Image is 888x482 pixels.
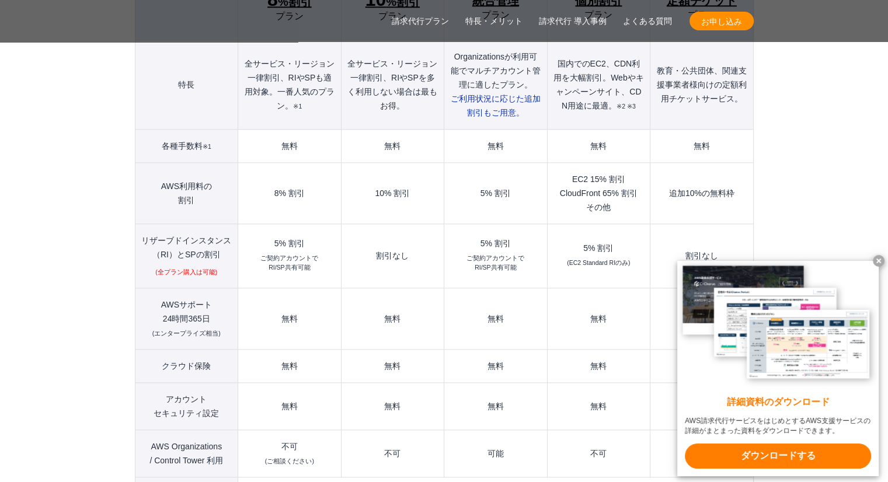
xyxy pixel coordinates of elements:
td: 無料 [650,382,753,429]
small: (エンタープライズ相当) [152,330,221,337]
div: 5% 割引 [244,239,335,247]
td: 無料 [341,130,444,163]
td: 無料 [547,349,650,382]
small: ※2 ※3 [617,103,636,110]
th: 国内でのEC2、CDN利用を大幅割引。Webやキャンペーンサイト、CDN用途に最適。 [547,40,650,130]
a: よくある質問 [623,15,672,27]
small: ※1 [203,143,211,150]
td: 10% 割引 [341,163,444,224]
span: お申し込み [689,15,754,27]
th: AWS利用料の 割引 [135,163,238,224]
td: 無料 [547,288,650,349]
td: 無料 [341,288,444,349]
td: 無料 [444,382,547,429]
td: 無料 [341,382,444,429]
td: 無料 [650,288,753,349]
a: 請求代行 導入事例 [539,15,607,27]
th: Organizationsが利用可能でマルチアカウント管理に適したプラン。 [444,40,547,130]
span: プラン [276,11,304,22]
small: ご契約アカウントで RI/SP共有可能 [260,254,318,273]
th: 教育・公共団体、関連支援事業者様向けの定額利用チケットサービス。 [650,40,753,130]
td: 5% 割引 [444,163,547,224]
th: AWS Organizations / Control Tower 利用 [135,429,238,477]
td: 無料 [650,130,753,163]
small: ※1 [293,103,302,110]
td: 無料 [547,130,650,163]
td: 無料 [341,349,444,382]
small: ご契約アカウントで RI/SP共有可能 [466,254,524,273]
td: 無料 [238,288,341,349]
x-t: AWS請求代行サービスをはじめとするAWS支援サービスの詳細がまとまった資料をダウンロードできます。 [685,416,871,436]
td: 無料 [444,130,547,163]
a: お申し込み [689,12,754,30]
span: ご利用状況に応じた [451,94,541,117]
td: 無料 [444,288,547,349]
th: クラウド保険 [135,349,238,382]
small: (ご相談ください) [265,457,314,464]
span: プラン [688,10,716,20]
th: 全サービス・リージョン一律割引、RIやSPを多く利用しない場合は最もお得。 [341,40,444,130]
span: プラン [584,10,612,20]
small: (全プラン購入は可能) [155,268,217,277]
th: 各種手数料 [135,130,238,163]
span: プラン [482,10,510,20]
x-t: ダウンロードする [685,443,871,469]
td: 割引なし [650,224,753,288]
td: 可能 [444,429,547,477]
th: アカウント セキュリティ設定 [135,382,238,429]
div: 5% 割引 [450,239,541,247]
x-t: 詳細資料のダウンロード [685,396,871,409]
td: 不可 [341,429,444,477]
th: 特長 [135,40,238,130]
td: 不可 [547,429,650,477]
a: 特長・メリット [465,15,523,27]
td: 無料 [444,349,547,382]
td: 無料 [547,382,650,429]
td: 無料 [650,349,753,382]
td: 割引なし [341,224,444,288]
td: 無料 [238,349,341,382]
th: AWSサポート 24時間365日 [135,288,238,349]
td: 8% 割引 [238,163,341,224]
td: 無料 [238,130,341,163]
td: 追加10%の無料枠 [650,163,753,224]
td: 不可 [238,429,341,477]
td: 不可 [650,429,753,477]
a: 請求代行プラン [392,15,449,27]
th: 全サービス・リージョン一律割引、RIやSPも適用対象。一番人気のプラン。 [238,40,341,130]
a: 詳細資料のダウンロード AWS請求代行サービスをはじめとするAWS支援サービスの詳細がまとまった資料をダウンロードできます。 ダウンロードする [677,261,879,476]
th: リザーブドインスタンス （RI）とSPの割引 [135,224,238,288]
span: プラン [378,11,406,22]
td: 無料 [238,382,341,429]
small: (EC2 Standard RIのみ) [567,259,630,268]
td: EC2 15% 割引 CloudFront 65% 割引 その他 [547,163,650,224]
div: 5% 割引 [553,244,644,252]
